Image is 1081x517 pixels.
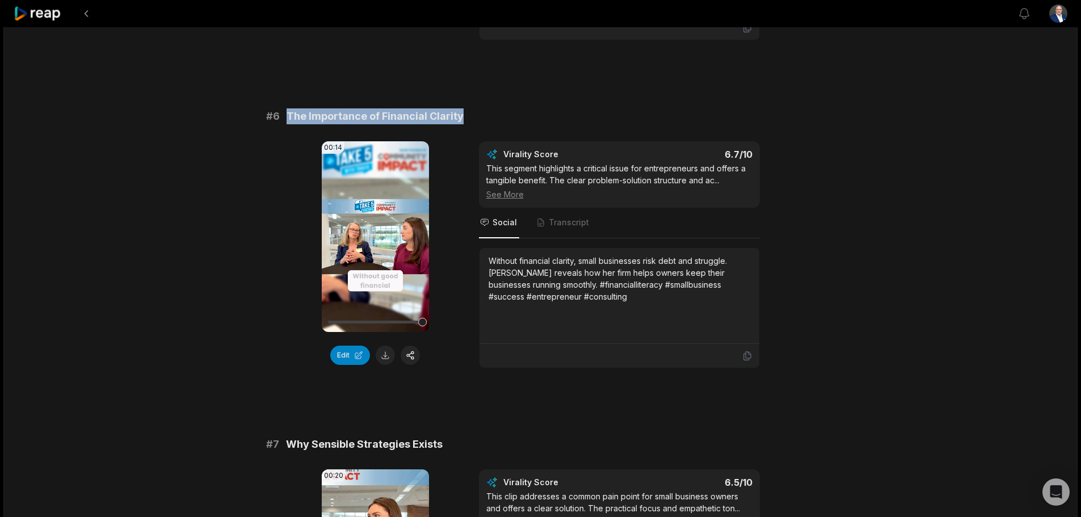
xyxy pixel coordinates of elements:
div: 6.5 /10 [630,477,752,488]
div: See More [486,188,752,200]
div: Open Intercom Messenger [1042,478,1070,506]
div: Virality Score [503,149,625,160]
nav: Tabs [479,208,760,238]
span: The Importance of Financial Clarity [287,108,464,124]
div: Without financial clarity, small businesses risk debt and struggle. [PERSON_NAME] reveals how her... [489,255,750,302]
span: Social [493,217,517,228]
span: Transcript [549,217,589,228]
span: # 7 [266,436,279,452]
div: Virality Score [503,477,625,488]
div: This segment highlights a critical issue for entrepreneurs and offers a tangible benefit. The cle... [486,162,752,200]
span: # 6 [266,108,280,124]
button: Edit [330,346,370,365]
video: Your browser does not support mp4 format. [322,141,429,332]
div: 6.7 /10 [630,149,752,160]
span: Why Sensible Strategies Exists [286,436,443,452]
